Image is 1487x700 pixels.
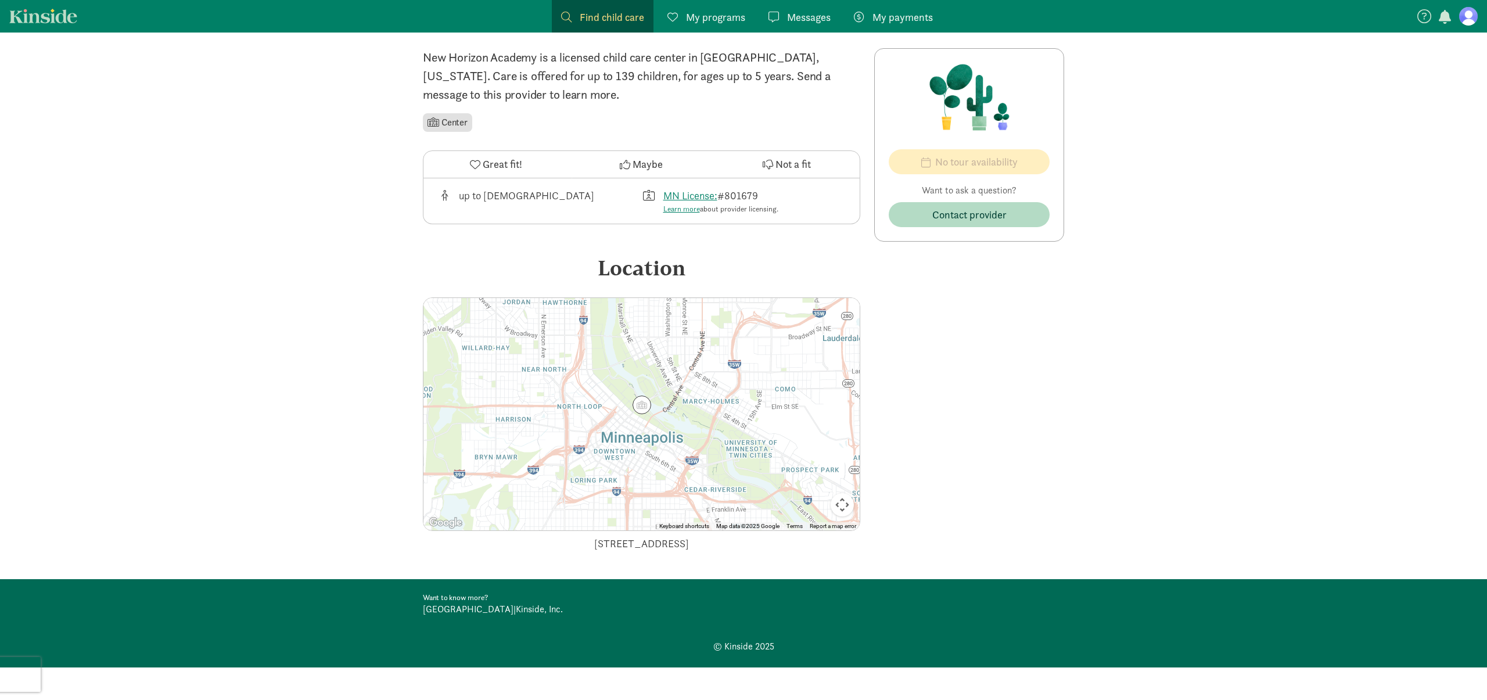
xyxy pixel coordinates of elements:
[786,523,803,529] a: Terms
[686,9,745,25] span: My programs
[935,154,1018,170] span: No tour availability
[426,515,465,530] a: Open this area in Google Maps (opens a new window)
[426,515,465,530] img: Google
[423,48,860,104] p: New Horizon Academy is a licensed child care center in [GEOGRAPHIC_DATA], [US_STATE]. Care is off...
[459,188,594,215] div: up to [DEMOGRAPHIC_DATA]
[663,189,717,202] a: MN License:
[437,188,642,215] div: Age range for children that this provider cares for
[9,9,77,23] a: Kinside
[423,593,487,602] strong: Want to know more?
[663,188,778,215] div: #801679
[423,113,472,132] li: Center
[423,151,569,178] button: Great fit!
[787,9,831,25] span: Messages
[423,536,860,551] div: [STREET_ADDRESS]
[423,640,1064,654] div: © Kinside 2025
[714,151,860,178] button: Not a fit
[831,493,854,516] button: Map camera controls
[775,156,811,172] span: Not a fit
[483,156,522,172] span: Great fit!
[580,9,644,25] span: Find child care
[889,149,1050,174] button: No tour availability
[663,203,778,215] div: about provider licensing.
[569,151,714,178] button: Maybe
[810,523,856,529] a: Report a map error
[889,202,1050,227] button: Contact provider
[423,603,513,615] a: [GEOGRAPHIC_DATA]
[663,204,700,214] a: Learn more
[423,252,860,283] div: Location
[659,522,709,530] button: Keyboard shortcuts
[872,9,933,25] span: My payments
[889,184,1050,198] p: Want to ask a question?
[716,523,780,529] span: Map data ©2025 Google
[932,207,1007,222] span: Contact provider
[516,603,563,615] a: Kinside, Inc.
[642,188,846,215] div: License number
[633,156,663,172] span: Maybe
[423,602,737,616] div: |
